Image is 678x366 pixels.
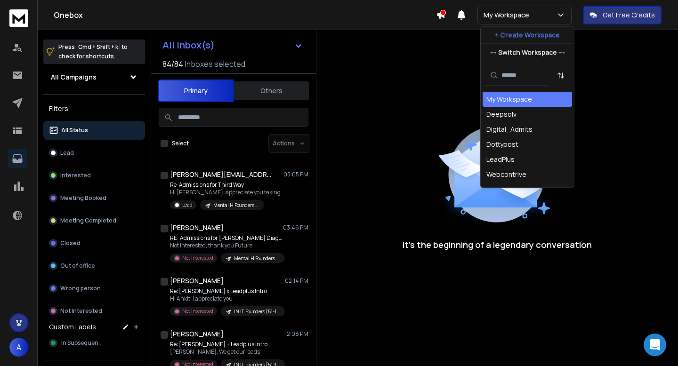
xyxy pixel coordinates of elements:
h3: Inboxes selected [185,58,245,70]
button: A [9,338,28,357]
h3: Custom Labels [49,322,96,332]
div: Deepsolv [486,110,517,119]
button: Not Interested [43,302,145,320]
h1: Onebox [54,9,436,21]
p: Re: [PERSON_NAME] + Leadplus Intro [170,341,283,348]
p: Meeting Booked [60,194,106,202]
span: In Subsequence [61,339,105,347]
h1: [PERSON_NAME] [170,223,224,232]
p: [PERSON_NAME], We get our leads [170,348,283,356]
h1: [PERSON_NAME] [170,329,224,339]
button: In Subsequence [43,334,145,352]
p: My Workspace [484,10,533,20]
p: Mental H Founders [1-200] [234,255,279,262]
p: Re: [PERSON_NAME] x Leadplus Intro [170,287,283,295]
button: All Campaigns [43,68,145,87]
button: Meeting Completed [43,211,145,230]
p: Closed [60,239,81,247]
button: Others [234,80,309,101]
p: Hi [PERSON_NAME], appreciate you taking [170,189,281,196]
p: Hi Ankit, I appreciate you [170,295,283,302]
p: Not Interested [182,308,213,315]
button: Meeting Booked [43,189,145,207]
p: Not interested, thank you Future [170,242,283,249]
div: My Workspace [486,95,532,104]
p: Wrong person [60,285,101,292]
p: + Create Workspace [495,31,560,40]
p: Re: Admissions for Third Way [170,181,281,189]
p: Mental H Founders [1-200] [213,202,258,209]
div: LeadPlus [486,155,515,164]
p: It’s the beginning of a legendary conversation [403,238,592,251]
p: Out of office [60,262,95,270]
span: 84 / 84 [162,58,183,70]
h1: All Campaigns [51,72,97,82]
div: Dottypost [486,140,518,149]
p: Lead [60,149,74,157]
img: logo [9,9,28,27]
p: Lead [182,201,193,208]
button: Closed [43,234,145,253]
p: Not Interested [60,307,102,315]
button: Lead [43,143,145,162]
p: 02:14 PM [285,277,308,285]
div: Webcontrive [486,170,526,179]
button: + Create Workspace [481,27,574,44]
h1: [PERSON_NAME][EMAIL_ADDRESS][DOMAIN_NAME] [170,170,274,179]
label: Select [172,140,189,147]
h3: Filters [43,102,145,115]
p: 03:46 PM [283,224,308,231]
button: Sort by Sort A-Z [551,66,570,85]
p: 05:05 PM [283,171,308,178]
div: Open Intercom Messenger [644,334,666,356]
button: Get Free Credits [583,6,662,24]
p: Interested [60,172,91,179]
p: All Status [61,127,88,134]
button: Wrong person [43,279,145,298]
button: Primary [158,80,234,102]
button: Interested [43,166,145,185]
h1: [PERSON_NAME] [170,276,224,286]
p: RE: Admissions for [PERSON_NAME] Diagnostic [170,234,283,242]
div: Digital_Admits [486,125,533,134]
p: Not Interested [182,255,213,262]
p: Press to check for shortcuts. [58,42,128,61]
button: Out of office [43,256,145,275]
p: --- Switch Workspace --- [490,48,565,57]
h1: All Inbox(s) [162,40,215,50]
button: All Inbox(s) [155,36,310,55]
p: Get Free Credits [603,10,655,20]
button: All Status [43,121,145,140]
p: IN IT Founders [51-100] [234,308,279,315]
span: Cmd + Shift + k [77,41,120,52]
p: Meeting Completed [60,217,116,224]
div: FIN Group - Workspace [486,185,557,194]
p: 12:08 PM [285,330,308,338]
